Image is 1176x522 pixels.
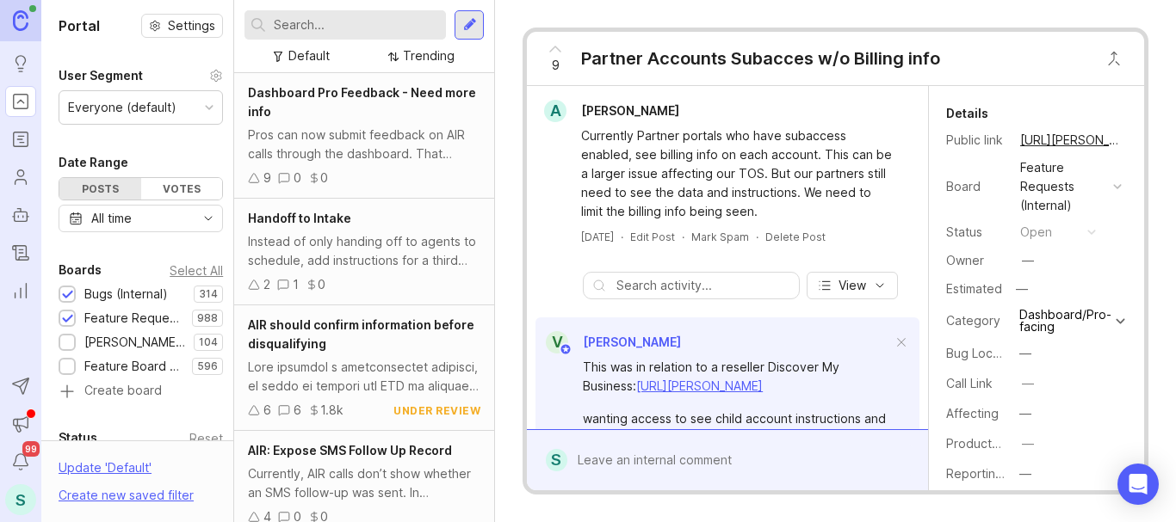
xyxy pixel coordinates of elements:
div: Edit Post [630,230,675,244]
div: — [1022,251,1034,270]
div: Date Range [59,152,128,173]
div: — [1019,464,1031,483]
button: ProductboardID [1017,433,1039,455]
div: 1.8k [320,401,344,420]
div: 0 [320,169,328,187]
a: Roadmaps [5,124,36,155]
div: — [1019,344,1031,363]
div: · [756,230,758,244]
div: 2 [263,275,270,294]
div: Votes [141,178,223,200]
a: Autopilot [5,200,36,230]
a: A[PERSON_NAME] [534,100,693,122]
button: Close button [1097,41,1131,76]
div: 6 [263,401,271,420]
div: Default [288,46,330,65]
a: V[PERSON_NAME] [535,331,681,353]
div: Board [946,177,1006,196]
svg: toggle icon [195,212,222,225]
label: Call Link [946,376,993,390]
div: — [1022,374,1034,393]
div: Trending [403,46,455,65]
div: Create new saved filter [59,486,194,505]
button: Send to Autopilot [5,371,36,402]
span: [PERSON_NAME] [581,103,679,118]
button: Mark Spam [691,230,749,244]
div: 1 [293,275,299,294]
div: Currently Partner portals who have subaccess enabled, see billing info on each account. This can ... [581,126,894,221]
span: Settings [168,17,215,34]
a: Reporting [5,275,36,306]
div: · [682,230,684,244]
span: Dashboard Pro Feedback - Need more info [248,85,476,119]
div: Feature Requests (Internal) [84,309,183,328]
div: All time [91,209,132,228]
button: Settings [141,14,223,38]
div: 6 [294,401,301,420]
a: Create board [59,384,223,400]
span: [PERSON_NAME] [583,335,681,349]
p: 314 [199,287,218,301]
button: Notifications [5,446,36,477]
a: [URL][PERSON_NAME] [636,378,763,393]
div: Reset [189,433,223,443]
div: Status [59,427,97,448]
a: Ideas [5,48,36,79]
img: Canny Home [13,10,28,30]
div: Boards [59,260,102,280]
div: — [1022,434,1034,453]
div: — [1019,404,1031,423]
div: Pros can now submit feedback on AIR calls through the dashboard. That feedback goes to Client Sup... [248,126,480,163]
div: Category [946,311,1006,330]
a: Users [5,162,36,193]
a: [URL][PERSON_NAME] [1015,129,1127,151]
div: · [621,230,623,244]
div: Feature Board Sandbox [DATE] [84,357,183,376]
h1: Portal [59,15,100,36]
img: member badge [560,343,573,356]
time: [DATE] [581,230,614,243]
div: S [546,449,567,471]
div: Status [946,223,1006,242]
button: Call Link [1017,372,1039,395]
span: View [839,277,866,294]
span: Handoff to Intake [248,211,351,225]
div: Owner [946,251,1006,270]
div: V [546,331,568,353]
div: Everyone (default) [68,98,176,117]
div: Select All [170,266,223,275]
span: AIR: Expose SMS Follow Up Record [248,443,452,458]
span: 99 [22,441,40,457]
div: Details [946,103,988,124]
div: 9 [263,169,271,187]
a: Dashboard Pro Feedback - Need more infoPros can now submit feedback on AIR calls through the dash... [234,73,494,199]
a: [DATE] [581,230,614,244]
input: Search... [274,15,439,34]
p: 988 [197,311,218,325]
div: User Segment [59,65,143,86]
div: Lore ipsumdol s ametconsectet adipisci, el seddo ei tempori utl ETD ma aliquae admi ven quisnostr... [248,358,480,396]
label: Affecting [946,406,999,421]
a: Changelog [5,237,36,268]
div: Open Intercom Messenger [1117,464,1159,505]
div: This was in relation to a reseller Discover My Business: [583,358,892,396]
input: Search activity... [616,276,790,295]
label: ProductboardID [946,436,1037,451]
div: A [544,100,566,122]
button: S [5,484,36,515]
label: Reporting Team [946,466,1038,481]
div: Instead of only handing off to agents to schedule, add instructions for a third party intake. [248,232,480,270]
p: 596 [197,359,218,373]
div: [PERSON_NAME] (Public) [84,333,185,352]
div: Dashboard/Pro-facing [1019,309,1111,333]
p: 104 [199,335,218,349]
button: Announcements [5,408,36,439]
div: Public link [946,131,1006,150]
div: Delete Post [765,230,826,244]
div: Bugs (Internal) [84,285,168,304]
div: under review [393,403,480,418]
button: View [807,272,898,299]
div: Posts [59,178,141,200]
